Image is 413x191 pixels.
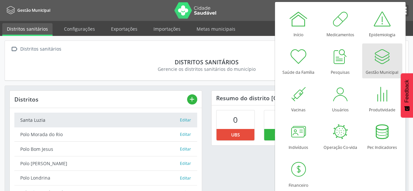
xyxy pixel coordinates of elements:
[401,73,413,118] button: Feedback - Mostrar pesquisa
[2,23,53,36] a: Distritos sanitários
[20,160,180,167] div: Polo [PERSON_NAME]
[192,23,240,35] a: Metas municipais
[19,44,62,54] div: Distritos sanitários
[231,131,240,138] span: UBS
[106,23,142,35] a: Exportações
[278,43,319,78] a: Saúde da Família
[20,117,180,123] div: Santa Luzia
[212,91,404,105] div: Resumo do distrito [GEOGRAPHIC_DATA]
[14,113,197,127] a: Santa Luzia Editar
[14,58,399,66] div: Distritos sanitários
[320,119,360,153] a: Operação Co-vida
[14,171,197,185] a: Polo Londrina Editar
[320,43,360,78] a: Pesquisas
[14,96,187,103] div: Distritos
[17,8,50,13] span: Gestão Municipal
[188,96,196,103] i: add
[14,142,197,156] a: Polo Bom Jesus Editar
[187,94,197,104] button: add
[320,81,360,116] a: Usuários
[362,6,402,41] a: Epidemiologia
[278,6,319,41] a: Início
[14,66,399,72] div: Gerencie os distritos sanitários do município
[9,44,62,54] a:  Distritos sanitários
[278,81,319,116] a: Vacinas
[362,81,402,116] a: Produtividade
[362,43,402,78] a: Gestão Municipal
[14,127,197,142] a: Polo Morada do Rio Editar
[233,114,238,125] span: 0
[59,23,100,35] a: Configurações
[362,119,402,153] a: Pec Indicadores
[180,160,191,167] button: Editar
[278,119,319,153] a: Indivíduos
[180,146,191,152] button: Editar
[149,23,185,35] a: Importações
[20,174,180,181] div: Polo Londrina
[404,80,410,103] span: Feedback
[5,5,50,16] a: Gestão Municipal
[320,6,360,41] a: Medicamentos
[14,156,197,171] a: Polo [PERSON_NAME] Editar
[20,146,180,152] div: Polo Bom Jesus
[180,175,191,182] button: Editar
[20,131,180,138] div: Polo Morada do Rio
[9,44,19,54] i: 
[180,117,191,123] button: Editar
[180,131,191,138] button: Editar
